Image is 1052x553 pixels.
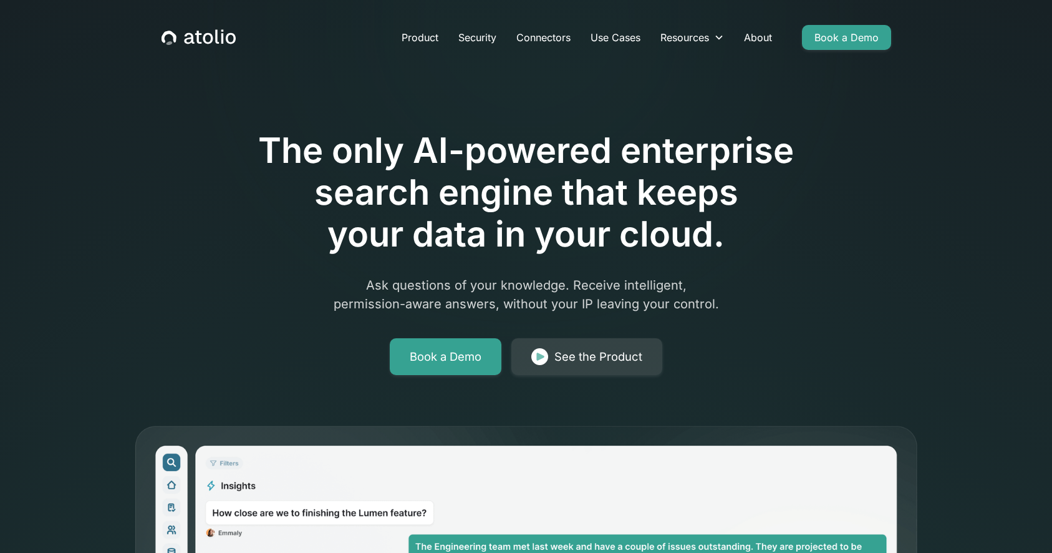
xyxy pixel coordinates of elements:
a: home [162,29,236,46]
a: Book a Demo [802,25,891,50]
a: See the Product [511,338,662,376]
a: Book a Demo [390,338,501,376]
a: Use Cases [581,25,650,50]
a: Product [392,25,448,50]
a: Security [448,25,506,50]
h1: The only AI-powered enterprise search engine that keeps your data in your cloud. [207,130,846,256]
div: See the Product [554,348,642,366]
a: About [734,25,782,50]
a: Connectors [506,25,581,50]
div: Resources [660,30,709,45]
p: Ask questions of your knowledge. Receive intelligent, permission-aware answers, without your IP l... [287,276,766,313]
div: Resources [650,25,734,50]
